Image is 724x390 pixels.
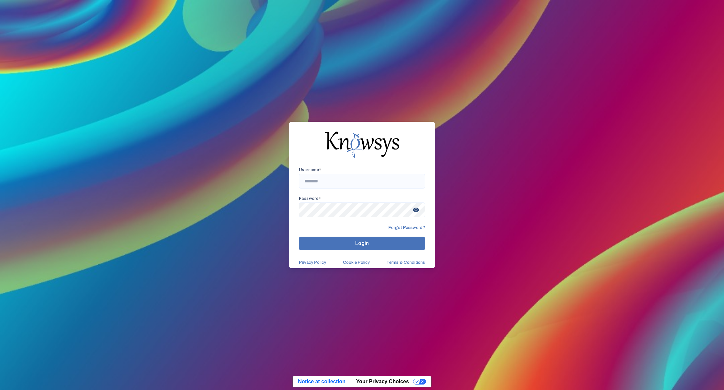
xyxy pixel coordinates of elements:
a: Privacy Policy [299,260,326,265]
button: Your Privacy Choices [351,376,431,387]
button: Login [299,237,425,250]
a: Terms & Conditions [387,260,425,265]
img: knowsys-logo.png [325,131,399,158]
span: Forgot Password? [389,225,425,230]
app-required-indication: Username [299,168,322,172]
span: Login [355,240,369,246]
app-required-indication: Password [299,196,321,201]
a: Notice at collection [293,376,351,387]
span: visibility [410,204,422,216]
a: Cookie Policy [343,260,370,265]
